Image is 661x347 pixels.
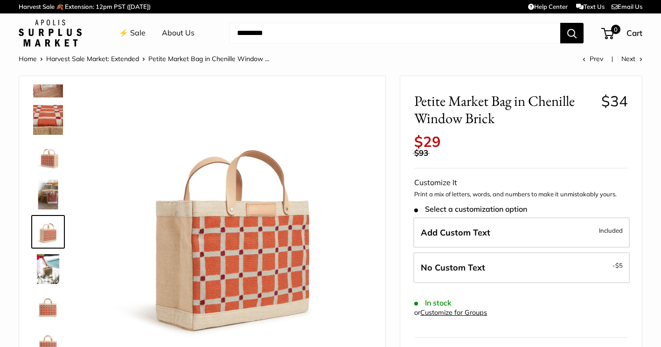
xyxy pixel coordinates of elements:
[612,3,642,10] a: Email Us
[162,26,195,40] a: About Us
[414,148,428,158] span: $93
[19,55,37,63] a: Home
[621,55,642,63] a: Next
[413,252,630,283] label: Leave Blank
[612,260,623,271] span: -
[33,217,63,247] img: Petite Market Bag in Chenille Window Brick
[611,25,620,34] span: 0
[46,55,139,63] a: Harvest Sale Market: Extended
[414,190,628,199] p: Print a mix of letters, words, and numbers to make it unmistakably yours.
[33,105,63,135] img: Petite Market Bag in Chenille Window Brick
[31,103,65,137] a: Petite Market Bag in Chenille Window Brick
[626,28,642,38] span: Cart
[421,262,485,273] span: No Custom Text
[414,132,441,151] span: $29
[528,3,568,10] a: Help Center
[602,26,642,41] a: 0 Cart
[414,92,594,127] span: Petite Market Bag in Chenille Window Brick
[119,26,146,40] a: ⚡️ Sale
[601,92,628,110] span: $34
[583,55,603,63] a: Prev
[414,298,451,307] span: In stock
[413,217,630,248] label: Add Custom Text
[31,215,65,249] a: Petite Market Bag in Chenille Window Brick
[148,55,269,63] span: Petite Market Bag in Chenille Window ...
[560,23,584,43] button: Search
[33,291,63,321] img: Petite Market Bag in Chenille Window Brick
[31,140,65,174] a: Petite Market Bag in Chenille Window Brick
[420,308,487,317] a: Customize for Groups
[31,252,65,286] a: Petite Market Bag in Chenille Window Brick
[421,227,490,238] span: Add Custom Text
[19,20,82,47] img: Apolis: Surplus Market
[414,205,527,214] span: Select a customization option
[576,3,605,10] a: Text Us
[414,306,487,319] div: or
[33,142,63,172] img: Petite Market Bag in Chenille Window Brick
[31,178,65,211] a: Petite Market Bag in Chenille Window Brick
[599,225,623,236] span: Included
[33,180,63,209] img: Petite Market Bag in Chenille Window Brick
[31,290,65,323] a: Petite Market Bag in Chenille Window Brick
[230,23,560,43] input: Search...
[33,254,63,284] img: Petite Market Bag in Chenille Window Brick
[615,262,623,269] span: $5
[414,176,628,190] div: Customize It
[19,53,269,65] nav: Breadcrumb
